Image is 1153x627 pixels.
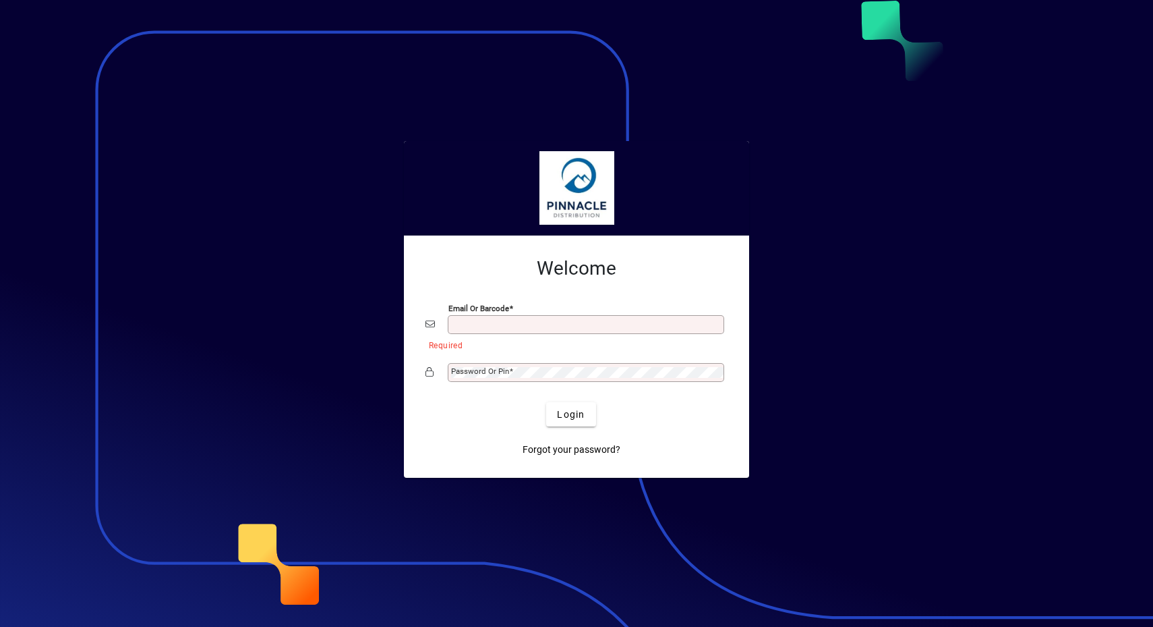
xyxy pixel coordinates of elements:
[451,366,509,376] mat-label: Password or Pin
[546,402,595,427] button: Login
[517,437,626,462] a: Forgot your password?
[557,408,585,422] span: Login
[523,443,620,457] span: Forgot your password?
[448,304,509,313] mat-label: Email or Barcode
[429,337,717,352] mat-error: Required
[425,257,728,280] h2: Welcome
